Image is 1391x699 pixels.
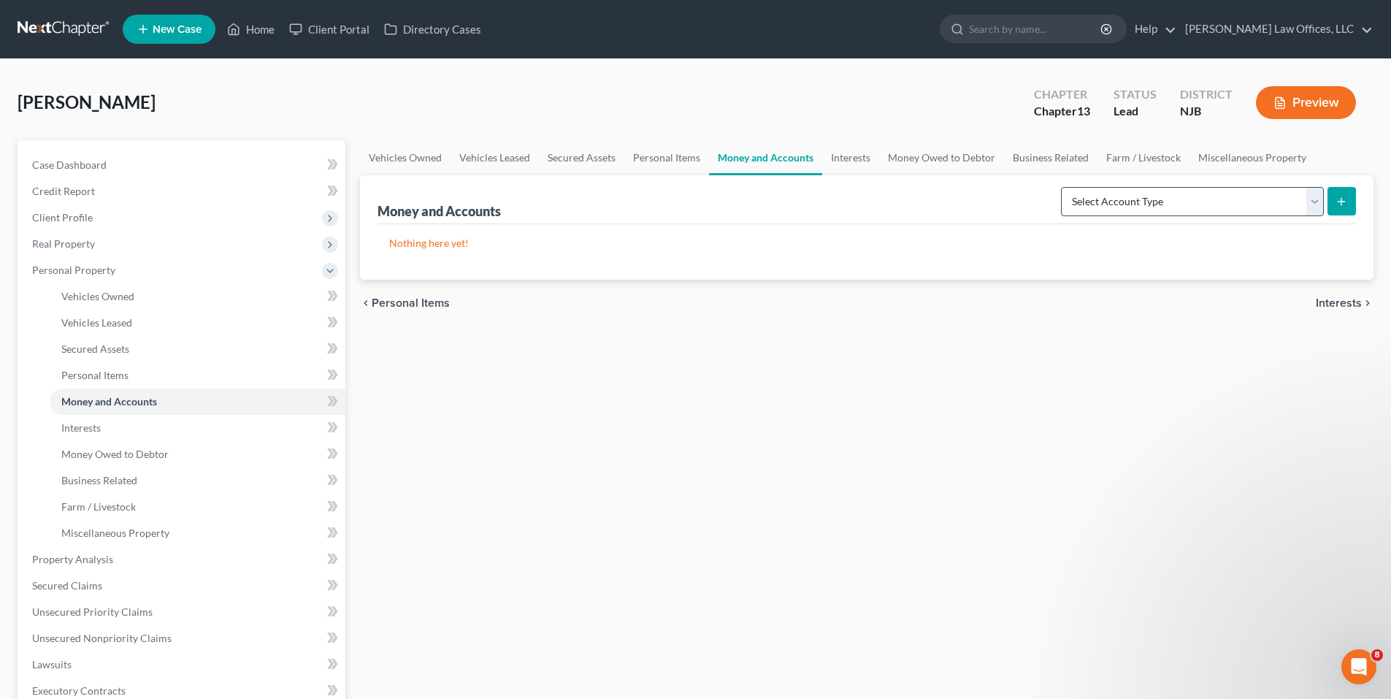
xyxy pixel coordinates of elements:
button: Interests chevron_right [1316,297,1373,309]
span: Interests [61,421,101,434]
a: Personal Items [50,362,345,389]
span: Personal Property [32,264,115,276]
a: Miscellaneous Property [50,520,345,546]
iframe: Intercom live chat [1341,649,1376,684]
span: Credit Report [32,185,95,197]
a: Credit Report [20,178,345,205]
a: [PERSON_NAME] Law Offices, LLC [1178,16,1373,42]
a: Interests [50,415,345,441]
a: Business Related [1004,140,1097,175]
span: Case Dashboard [32,158,107,171]
a: Vehicles Owned [50,283,345,310]
span: Interests [1316,297,1362,309]
a: Property Analysis [20,546,345,573]
a: Farm / Livestock [1097,140,1189,175]
span: 8 [1371,649,1383,661]
button: Preview [1256,86,1356,119]
span: Vehicles Owned [61,290,134,302]
span: 13 [1077,104,1090,118]
div: Chapter [1034,103,1090,120]
span: Miscellaneous Property [61,527,169,539]
a: Money and Accounts [50,389,345,415]
span: Lawsuits [32,658,72,671]
a: Lawsuits [20,652,345,678]
span: Farm / Livestock [61,500,136,513]
a: Money and Accounts [709,140,822,175]
span: Unsecured Nonpriority Claims [32,632,172,644]
span: New Case [153,24,202,35]
a: Secured Claims [20,573,345,599]
div: Lead [1114,103,1157,120]
a: Unsecured Priority Claims [20,599,345,625]
a: Personal Items [624,140,709,175]
a: Business Related [50,467,345,494]
a: Vehicles Leased [451,140,539,175]
span: Personal Items [372,297,450,309]
a: Vehicles Owned [360,140,451,175]
a: Money Owed to Debtor [879,140,1004,175]
span: Vehicles Leased [61,316,132,329]
span: Secured Claims [32,579,102,592]
span: Real Property [32,237,95,250]
a: Miscellaneous Property [1189,140,1315,175]
a: Help [1127,16,1176,42]
a: Unsecured Nonpriority Claims [20,625,345,652]
div: District [1180,86,1233,103]
span: Business Related [61,474,137,486]
a: Money Owed to Debtor [50,441,345,467]
p: Nothing here yet! [389,236,1344,251]
a: Home [220,16,282,42]
a: Farm / Livestock [50,494,345,520]
span: Money Owed to Debtor [61,448,169,460]
span: Unsecured Priority Claims [32,606,153,618]
span: Personal Items [61,369,129,381]
i: chevron_right [1362,297,1373,309]
a: Interests [822,140,879,175]
div: Chapter [1034,86,1090,103]
span: Executory Contracts [32,684,126,697]
div: Status [1114,86,1157,103]
a: Case Dashboard [20,152,345,178]
button: chevron_left Personal Items [360,297,450,309]
i: chevron_left [360,297,372,309]
a: Secured Assets [50,336,345,362]
span: Client Profile [32,211,93,224]
div: NJB [1180,103,1233,120]
div: Money and Accounts [378,202,501,220]
span: Property Analysis [32,553,113,565]
a: Secured Assets [539,140,624,175]
a: Directory Cases [377,16,488,42]
span: Secured Assets [61,343,129,355]
a: Client Portal [282,16,377,42]
span: Money and Accounts [61,395,157,408]
input: Search by name... [969,15,1103,42]
a: Vehicles Leased [50,310,345,336]
span: [PERSON_NAME] [18,91,156,112]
